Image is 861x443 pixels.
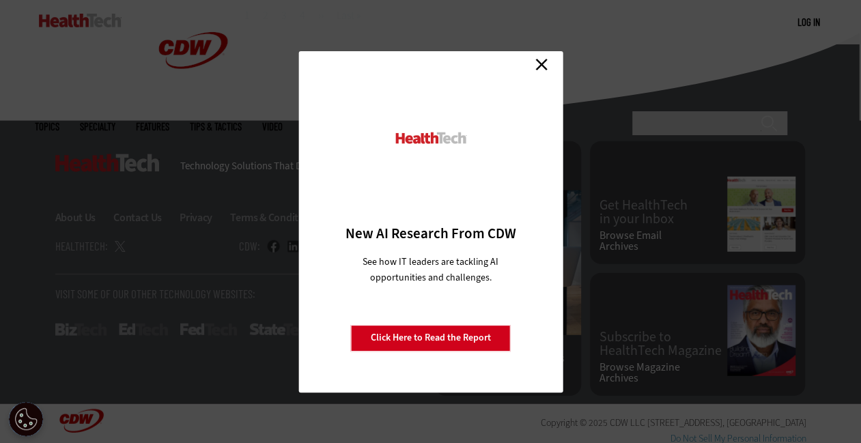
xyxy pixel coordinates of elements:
a: Close [531,55,552,75]
h3: New AI Research From CDW [322,224,539,243]
img: HealthTech_0.png [393,131,468,145]
div: Cookie Settings [9,402,43,436]
a: Click Here to Read the Report [351,325,511,351]
p: See how IT leaders are tackling AI opportunities and challenges. [346,254,515,285]
button: Open Preferences [9,402,43,436]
